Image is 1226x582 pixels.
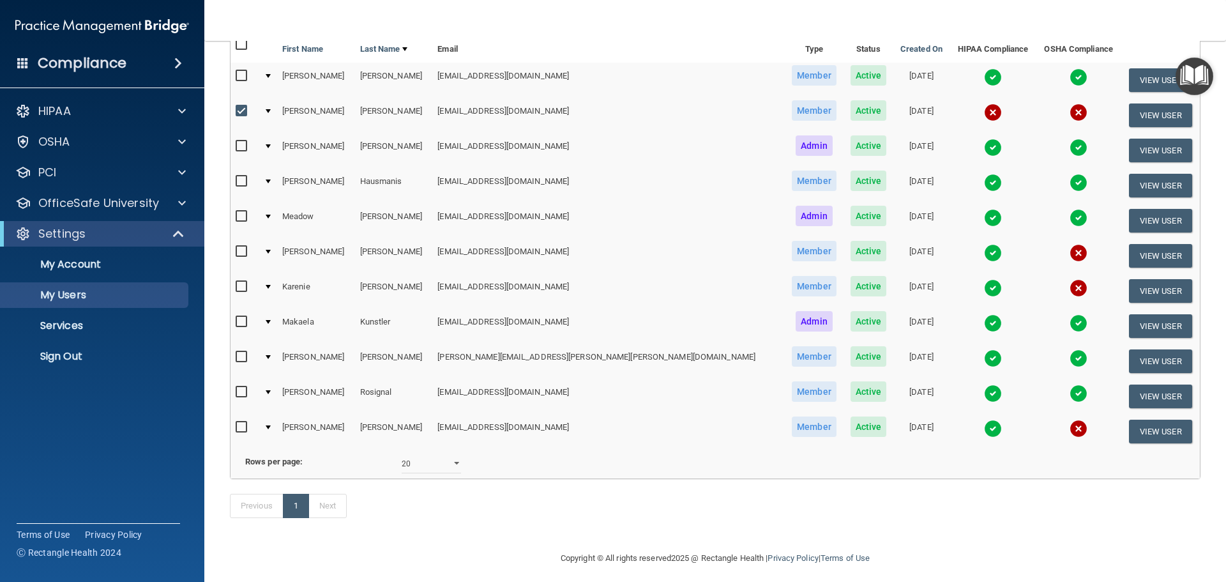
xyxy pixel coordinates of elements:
[1129,174,1192,197] button: View User
[893,309,950,344] td: [DATE]
[355,238,433,273] td: [PERSON_NAME]
[277,238,355,273] td: [PERSON_NAME]
[230,494,284,518] a: Previous
[851,206,887,226] span: Active
[1070,174,1087,192] img: tick.e7d51cea.svg
[1129,349,1192,373] button: View User
[984,139,1002,157] img: tick.e7d51cea.svg
[85,528,142,541] a: Privacy Policy
[1070,139,1087,157] img: tick.e7d51cea.svg
[851,65,887,86] span: Active
[1129,209,1192,233] button: View User
[1129,279,1192,303] button: View User
[17,528,70,541] a: Terms of Use
[984,420,1002,438] img: tick.e7d51cea.svg
[1070,103,1087,121] img: cross.ca9f0e7f.svg
[1070,279,1087,297] img: cross.ca9f0e7f.svg
[893,203,950,238] td: [DATE]
[984,103,1002,121] img: cross.ca9f0e7f.svg
[893,98,950,133] td: [DATE]
[355,344,433,379] td: [PERSON_NAME]
[792,276,836,296] span: Member
[15,226,185,241] a: Settings
[851,241,887,261] span: Active
[851,276,887,296] span: Active
[432,273,785,309] td: [EMAIL_ADDRESS][DOMAIN_NAME]
[277,344,355,379] td: [PERSON_NAME]
[432,32,785,63] th: Email
[768,553,818,563] a: Privacy Policy
[796,311,833,332] span: Admin
[277,414,355,448] td: [PERSON_NAME]
[1129,103,1192,127] button: View User
[851,100,887,121] span: Active
[792,100,836,121] span: Member
[844,32,893,63] th: Status
[851,135,887,156] span: Active
[1070,68,1087,86] img: tick.e7d51cea.svg
[1129,68,1192,92] button: View User
[792,65,836,86] span: Member
[1070,314,1087,332] img: tick.e7d51cea.svg
[851,346,887,367] span: Active
[893,379,950,414] td: [DATE]
[851,311,887,332] span: Active
[355,309,433,344] td: Kunstler
[308,494,347,518] a: Next
[283,494,309,518] a: 1
[984,385,1002,402] img: tick.e7d51cea.svg
[851,381,887,402] span: Active
[245,457,303,466] b: Rows per page:
[984,209,1002,227] img: tick.e7d51cea.svg
[792,381,836,402] span: Member
[432,98,785,133] td: [EMAIL_ADDRESS][DOMAIN_NAME]
[15,103,186,119] a: HIPAA
[1129,244,1192,268] button: View User
[277,309,355,344] td: Makaela
[432,238,785,273] td: [EMAIL_ADDRESS][DOMAIN_NAME]
[796,135,833,156] span: Admin
[432,168,785,203] td: [EMAIL_ADDRESS][DOMAIN_NAME]
[8,350,183,363] p: Sign Out
[432,133,785,168] td: [EMAIL_ADDRESS][DOMAIN_NAME]
[1070,420,1087,438] img: cross.ca9f0e7f.svg
[1005,491,1211,542] iframe: Drift Widget Chat Controller
[984,68,1002,86] img: tick.e7d51cea.svg
[8,289,183,302] p: My Users
[893,414,950,448] td: [DATE]
[984,279,1002,297] img: tick.e7d51cea.svg
[893,238,950,273] td: [DATE]
[8,258,183,271] p: My Account
[277,168,355,203] td: [PERSON_NAME]
[15,165,186,180] a: PCI
[821,553,870,563] a: Terms of Use
[355,203,433,238] td: [PERSON_NAME]
[482,538,948,579] div: Copyright © All rights reserved 2025 @ Rectangle Health | |
[277,98,355,133] td: [PERSON_NAME]
[15,134,186,149] a: OSHA
[15,195,186,211] a: OfficeSafe University
[893,168,950,203] td: [DATE]
[432,203,785,238] td: [EMAIL_ADDRESS][DOMAIN_NAME]
[355,98,433,133] td: [PERSON_NAME]
[851,417,887,437] span: Active
[432,414,785,448] td: [EMAIL_ADDRESS][DOMAIN_NAME]
[38,226,86,241] p: Settings
[355,273,433,309] td: [PERSON_NAME]
[1070,349,1087,367] img: tick.e7d51cea.svg
[851,171,887,191] span: Active
[432,309,785,344] td: [EMAIL_ADDRESS][DOMAIN_NAME]
[1070,209,1087,227] img: tick.e7d51cea.svg
[1070,244,1087,262] img: cross.ca9f0e7f.svg
[1070,385,1087,402] img: tick.e7d51cea.svg
[792,346,836,367] span: Member
[38,134,70,149] p: OSHA
[277,203,355,238] td: Meadow
[38,165,56,180] p: PCI
[893,273,950,309] td: [DATE]
[1129,385,1192,408] button: View User
[38,103,71,119] p: HIPAA
[792,241,836,261] span: Member
[17,546,121,559] span: Ⓒ Rectangle Health 2024
[8,319,183,332] p: Services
